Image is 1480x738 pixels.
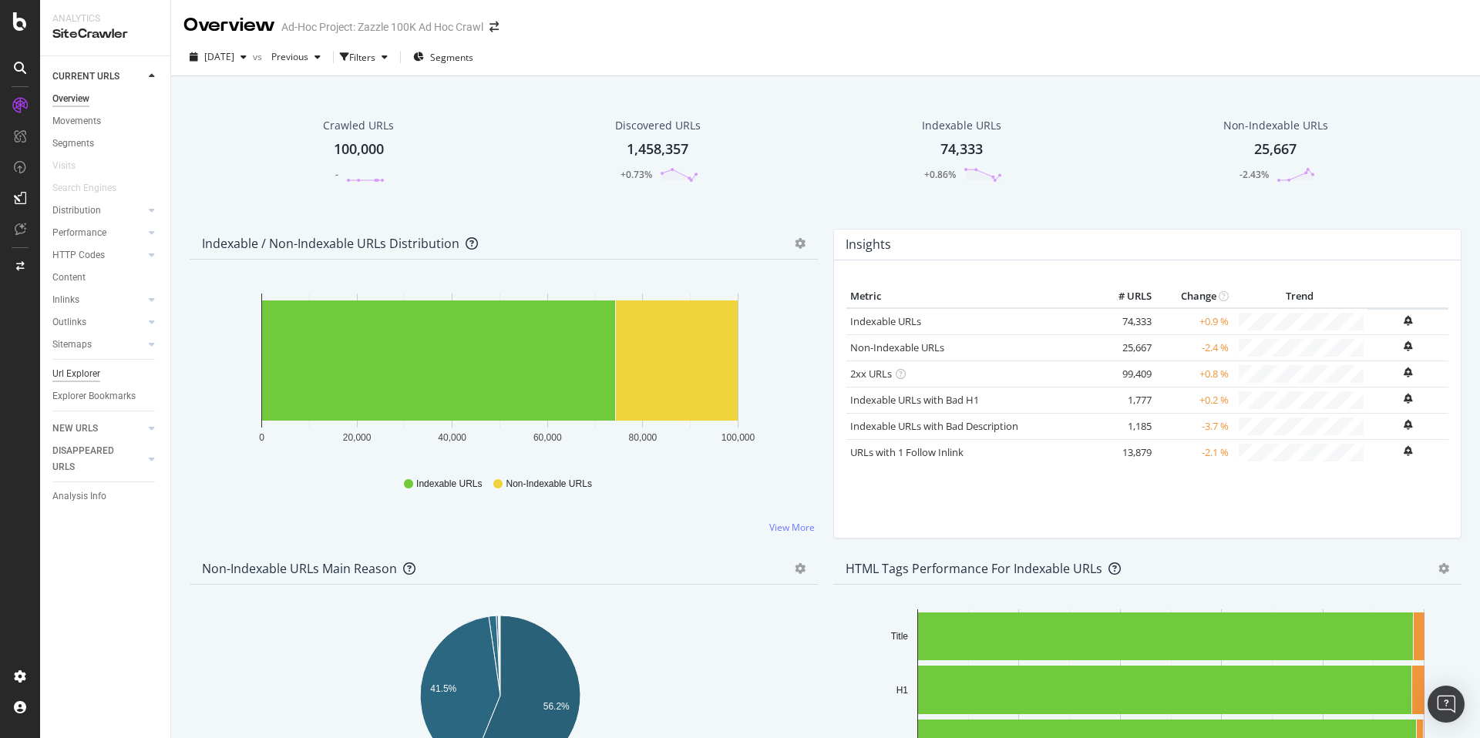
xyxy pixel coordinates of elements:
div: 25,667 [1254,139,1297,159]
div: +0.73% [621,168,652,181]
a: Sitemaps [52,337,144,353]
a: URLs with 1 Follow Inlink [850,445,964,459]
td: +0.9 % [1155,308,1233,335]
a: Distribution [52,203,144,219]
td: 1,777 [1094,387,1155,413]
div: gear [795,238,806,249]
div: Segments [52,136,94,152]
div: -2.43% [1239,168,1269,181]
td: +0.8 % [1155,361,1233,387]
div: gear [795,563,806,574]
a: Analysis Info [52,488,160,505]
div: CURRENT URLS [52,69,119,85]
a: Indexable URLs [850,314,921,328]
div: Content [52,270,86,286]
div: Performance [52,225,106,241]
th: Metric [846,285,1094,308]
div: HTTP Codes [52,247,105,263]
div: Distribution [52,203,101,219]
text: Title [891,631,909,642]
svg: A chart. [202,284,799,463]
div: Indexable URLs [922,118,1001,133]
div: Open Intercom Messenger [1428,686,1465,723]
a: 2xx URLs [850,367,892,381]
div: Discovered URLs [615,118,701,133]
td: 13,879 [1094,439,1155,465]
a: View More [769,521,815,534]
td: -2.4 % [1155,334,1233,361]
div: Analysis Info [52,488,106,505]
div: Overview [183,12,275,39]
div: 100,000 [334,139,384,159]
a: Search Engines [52,180,132,196]
th: Trend [1233,285,1367,308]
td: -3.7 % [1155,413,1233,439]
td: 25,667 [1094,334,1155,361]
div: Crawled URLs [323,118,394,133]
div: arrow-right-arrow-left [489,22,499,32]
div: Filters [349,51,375,64]
div: bell-plus [1404,446,1412,456]
a: Outlinks [52,314,144,330]
button: Previous [265,45,327,69]
button: [DATE] [183,45,253,69]
text: 41.5% [430,683,456,694]
text: 0 [259,432,264,443]
div: Movements [52,113,101,129]
div: 74,333 [940,139,983,159]
div: bell-plus [1404,394,1412,404]
a: Content [52,270,160,286]
text: 60,000 [533,432,562,443]
div: Overview [52,91,89,107]
a: Inlinks [52,292,144,308]
div: Analytics [52,12,158,25]
text: 100,000 [721,432,755,443]
td: 74,333 [1094,308,1155,335]
a: Performance [52,225,144,241]
div: Outlinks [52,314,86,330]
a: HTTP Codes [52,247,144,263]
a: Indexable URLs with Bad H1 [850,393,979,407]
a: Visits [52,158,91,174]
span: 2025 Aug. 13th [204,50,234,63]
div: Search Engines [52,180,116,196]
td: 99,409 [1094,361,1155,387]
td: -2.1 % [1155,439,1233,465]
span: vs [253,50,265,63]
div: 1,458,357 [627,139,688,159]
a: CURRENT URLS [52,69,144,85]
text: 80,000 [629,432,658,443]
a: DISAPPEARED URLS [52,443,144,475]
div: - [335,168,338,181]
a: Movements [52,113,160,129]
a: Non-Indexable URLs [850,340,944,354]
th: # URLS [1094,285,1155,308]
div: bell-plus [1404,420,1412,430]
div: Non-Indexable URLs Main Reason [202,561,397,576]
button: Filters [340,45,394,69]
div: bell-plus [1404,341,1412,351]
div: Non-Indexable URLs [1223,118,1328,133]
text: 40,000 [438,432,466,443]
a: Url Explorer [52,366,160,382]
div: SiteCrawler [52,25,158,43]
a: NEW URLS [52,421,144,437]
span: Indexable URLs [416,478,482,491]
button: Segments [407,45,479,69]
span: Non-Indexable URLs [506,478,591,491]
text: 20,000 [343,432,372,443]
h4: Insights [846,234,891,255]
div: Explorer Bookmarks [52,388,136,404]
text: 56.2% [543,701,570,712]
div: gear [1438,563,1449,574]
a: Segments [52,136,160,152]
div: Visits [52,158,76,174]
span: Previous [265,50,308,63]
td: 1,185 [1094,413,1155,439]
text: H1 [896,685,909,696]
td: +0.2 % [1155,387,1233,413]
span: Segments [430,51,473,64]
div: Indexable / Non-Indexable URLs Distribution [202,236,459,251]
a: Indexable URLs with Bad Description [850,419,1018,433]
